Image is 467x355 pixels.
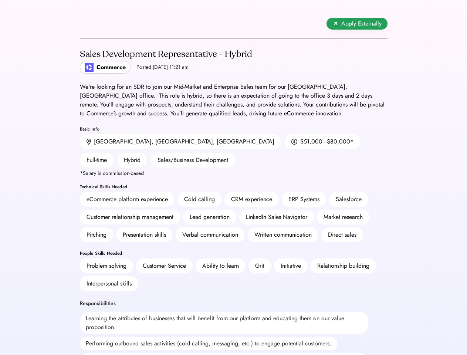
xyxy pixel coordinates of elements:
div: Customer Service [143,261,186,270]
div: Initiative [281,261,301,270]
div: [GEOGRAPHIC_DATA], [GEOGRAPHIC_DATA], [GEOGRAPHIC_DATA] [94,137,274,146]
div: Pitching [87,230,106,239]
img: poweredbycommerce_logo.jpeg [85,63,94,72]
div: $51,000–$80,000 [300,137,350,146]
div: Problem solving [87,261,126,270]
div: ERP Systems [288,195,319,204]
div: Performing outbound sales activities (cold calling, messaging, etc.) to engage potential customers. [80,337,337,350]
div: *Salary is commission-based [80,170,144,176]
div: Interpersonal skills [87,279,132,288]
div: People Skills Needed [80,251,388,256]
div: Responsibilities [80,300,116,307]
div: eCommerce platform experience [87,195,168,204]
div: Technical Skills Needed [80,185,388,189]
img: money.svg [291,138,297,145]
div: Market research [324,213,363,222]
div: Grit [255,261,264,270]
div: Salesforce [336,195,362,204]
div: Relationship building [317,261,369,270]
div: Posted [DATE] 11:21 am [136,64,189,71]
div: Ability to learn [202,261,239,270]
button: Apply Externally [326,18,388,30]
div: CRM experience [231,195,272,204]
div: Customer relationship management [87,213,173,222]
div: Basic Info [80,127,388,131]
div: Presentation skills [123,230,166,239]
div: Cold calling [184,195,215,204]
span: Apply Externally [341,19,382,28]
div: Sales Development Representative - Hybrid [80,48,252,60]
div: Hybrid [117,153,147,168]
div: Commerce [97,63,126,72]
div: Direct sales [328,230,356,239]
div: Sales/Business Development [151,153,235,168]
div: Learning the attributes of businesses that will benefit from our platform and educating them on o... [80,312,368,334]
div: Full-time [80,153,114,168]
div: Written communication [254,230,312,239]
img: location.svg [87,139,91,145]
div: Lead generation [190,213,230,222]
div: LinkedIn Sales Navigator [246,213,307,222]
div: Verbal communication [182,230,238,239]
div: We're looking for an SDR to join our Mid-Market and Enterprise Sales team for our [GEOGRAPHIC_DAT... [80,82,388,118]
